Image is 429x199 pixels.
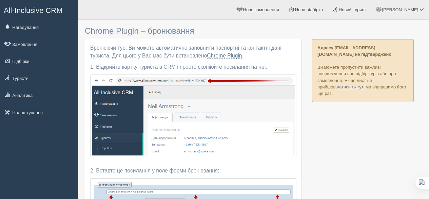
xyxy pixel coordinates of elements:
[207,53,242,59] a: Chrome Plugin
[243,7,279,12] span: Нове замовлення
[90,63,296,71] p: 1. Відкрийте картку туриста в CRM і просто скопіюйте посилання на неї.
[312,39,414,102] p: Ви можете пропустити важливі повідомлення про підбір турів або про замовлення. Якщо лист не прийш...
[295,7,323,12] span: Нова підбірка
[0,0,78,19] a: All-Inclusive CRM
[90,74,296,157] img: screen-1.uk.png
[382,7,418,12] span: [PERSON_NAME]
[339,7,366,12] span: Новий турист
[4,6,63,15] span: All-Inclusive CRM
[85,27,302,35] h3: Chrome Plugin – бронювання
[337,84,364,89] a: натисніть тут
[317,45,391,57] b: Адресу [EMAIL_ADDRESS][DOMAIN_NAME] не підтверджено
[90,167,296,175] p: 2. Вставте це посилання у поле форми бронювання:
[90,44,296,60] p: Бронюючи тур, Ви можете автоматично заповнити паспортні та контактні дані туриста. Для цього у Ва...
